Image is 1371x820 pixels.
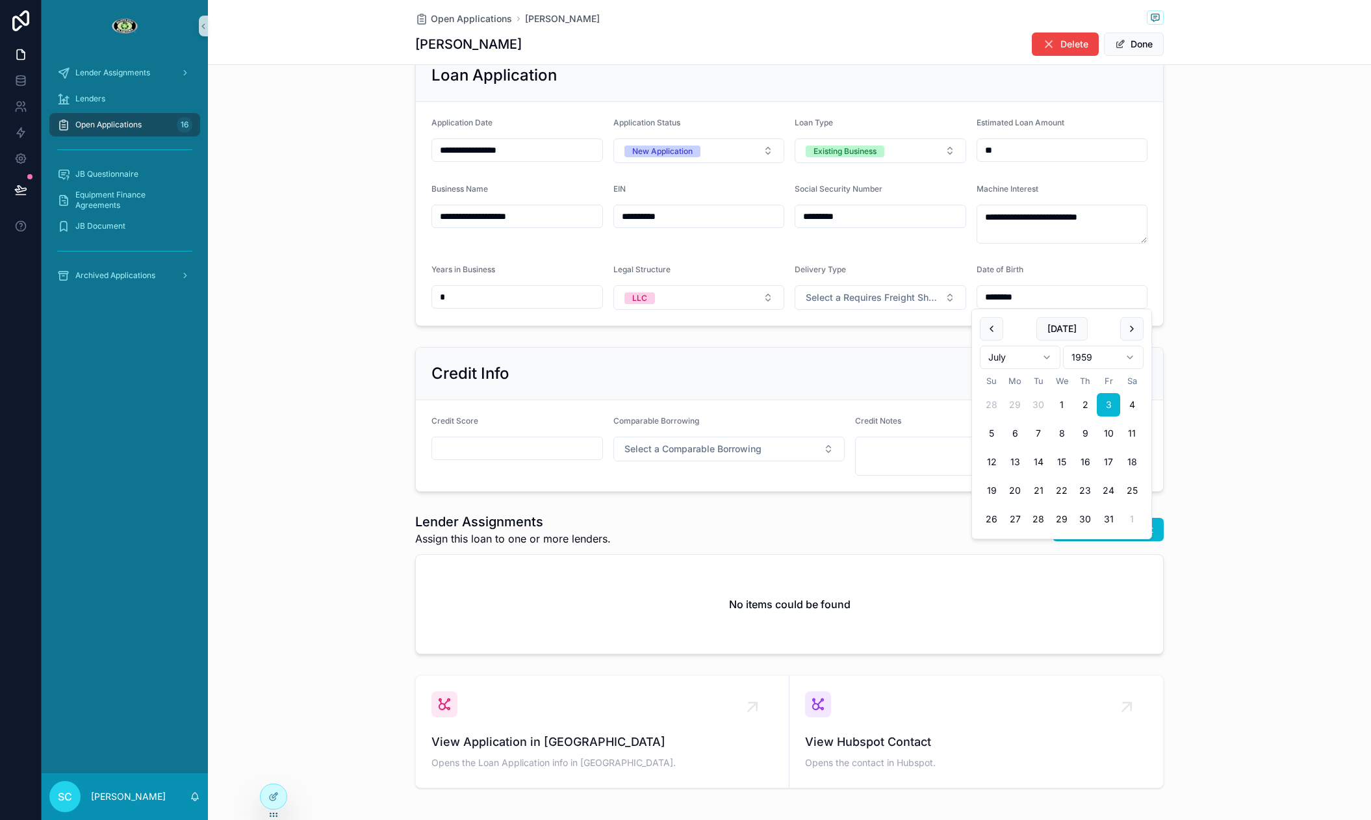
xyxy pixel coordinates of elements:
button: Tuesday, July 14th, 1959 [1027,450,1050,474]
th: Monday [1003,374,1027,388]
div: Existing Business [814,146,877,157]
div: LLC [632,292,647,304]
button: Tuesday, July 21st, 1959 [1027,479,1050,502]
h1: Lender Assignments [415,513,611,531]
button: Thursday, July 16th, 1959 [1073,450,1097,474]
span: Application Status [613,118,680,127]
button: Monday, June 29th, 1959 [1003,393,1027,416]
button: Thursday, July 30th, 1959 [1073,507,1097,531]
th: Tuesday [1027,374,1050,388]
button: Monday, July 20th, 1959 [1003,479,1027,502]
p: [PERSON_NAME] [91,790,166,803]
button: Select Button [613,138,785,163]
span: Select a Requires Freight Shipping? [806,291,940,304]
a: View Application in [GEOGRAPHIC_DATA]Opens the Loan Application info in [GEOGRAPHIC_DATA]. [416,676,789,788]
span: Lender Assignments [75,68,150,78]
button: Tuesday, July 7th, 1959 [1027,422,1050,445]
span: JB Document [75,221,125,231]
span: View Hubspot Contact [805,733,1147,751]
span: SC [58,789,72,804]
button: Select Button [795,138,966,163]
span: Assign this loan to one or more lenders. [415,531,611,546]
span: Archived Applications [75,270,155,281]
a: Equipment Finance Agreements [49,188,200,212]
span: Open Applications [431,12,512,25]
div: scrollable content [42,52,208,304]
span: Comparable Borrowing [613,416,699,426]
span: Machine Interest [977,184,1038,194]
div: 16 [177,117,192,133]
h2: Credit Info [431,363,509,384]
button: Friday, July 17th, 1959 [1097,450,1120,474]
span: Legal Structure [613,264,671,274]
button: Wednesday, July 22nd, 1959 [1050,479,1073,502]
th: Saturday [1120,374,1144,388]
span: Application Date [431,118,493,127]
button: Saturday, July 11th, 1959 [1120,422,1144,445]
button: Saturday, July 25th, 1959 [1120,479,1144,502]
th: Sunday [980,374,1003,388]
span: Opens the contact in Hubspot. [805,756,1147,769]
button: Select Button [795,285,966,310]
button: Saturday, August 1st, 1959 [1120,507,1144,531]
img: App logo [111,16,138,36]
span: View Application in [GEOGRAPHIC_DATA] [431,733,773,751]
button: [DATE] [1036,317,1088,340]
table: July 1959 [980,374,1144,531]
span: Loan Type [795,118,833,127]
button: Sunday, July 19th, 1959 [980,479,1003,502]
span: Credit Notes [855,416,901,426]
button: Tuesday, July 28th, 1959 [1027,507,1050,531]
span: Lenders [75,94,105,104]
span: Open Applications [75,120,142,130]
button: Thursday, July 2nd, 1959 [1073,393,1097,416]
button: Monday, July 27th, 1959 [1003,507,1027,531]
span: Estimated Loan Amount [977,118,1064,127]
th: Friday [1097,374,1120,388]
a: Archived Applications [49,264,200,287]
button: Monday, July 13th, 1959 [1003,450,1027,474]
span: Years in Business [431,264,495,274]
span: Equipment Finance Agreements [75,190,187,211]
button: Select Button [613,285,785,310]
button: Sunday, July 26th, 1959 [980,507,1003,531]
span: Social Security Number [795,184,882,194]
button: Saturday, July 4th, 1959 [1120,393,1144,416]
h2: Loan Application [431,65,557,86]
th: Thursday [1073,374,1097,388]
span: Date of Birth [977,264,1023,274]
button: Delete [1032,32,1099,56]
button: Select Button [613,437,845,461]
span: Opens the Loan Application info in [GEOGRAPHIC_DATA]. [431,756,773,769]
button: Wednesday, July 1st, 1959 [1050,393,1073,416]
span: Credit Score [431,416,478,426]
button: Wednesday, July 15th, 1959 [1050,450,1073,474]
th: Wednesday [1050,374,1073,388]
button: Wednesday, July 29th, 1959 [1050,507,1073,531]
button: Sunday, July 5th, 1959 [980,422,1003,445]
span: Delivery Type [795,264,846,274]
div: New Application [632,146,693,157]
span: JB Questionnaire [75,169,138,179]
a: Open Applications16 [49,113,200,136]
a: View Hubspot ContactOpens the contact in Hubspot. [789,676,1163,788]
a: JB Questionnaire [49,162,200,186]
h1: [PERSON_NAME] [415,35,522,53]
a: Open Applications [415,12,512,25]
h2: No items could be found [729,596,851,612]
button: Sunday, June 28th, 1959 [980,393,1003,416]
a: [PERSON_NAME] [525,12,600,25]
button: Done [1104,32,1164,56]
button: Friday, July 31st, 1959 [1097,507,1120,531]
button: Saturday, July 18th, 1959 [1120,450,1144,474]
a: Lender Assignments [49,61,200,84]
span: EIN [613,184,626,194]
span: Business Name [431,184,488,194]
button: Friday, July 10th, 1959 [1097,422,1120,445]
button: Thursday, July 9th, 1959 [1073,422,1097,445]
a: Lenders [49,87,200,110]
button: Friday, July 3rd, 1959, selected [1097,393,1120,416]
span: Delete [1060,38,1088,51]
button: Thursday, July 23rd, 1959 [1073,479,1097,502]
